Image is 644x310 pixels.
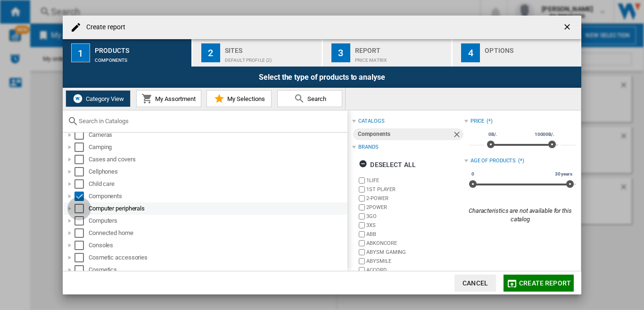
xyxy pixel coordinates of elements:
input: brand.name [359,177,365,184]
md-checkbox: Select [74,192,89,201]
md-checkbox: Select [74,241,89,250]
div: Products [95,43,188,53]
div: 1 [71,43,90,62]
h4: Create report [82,23,125,32]
button: Category View [66,90,131,107]
div: Report [355,43,448,53]
div: Cases and covers [89,155,346,164]
span: Category View [83,95,124,102]
div: Connected home [89,228,346,238]
span: 30 years [553,170,574,178]
button: 2 Sites Default profile (2) [193,39,322,67]
label: ABYSMILE [366,258,464,265]
button: Create report [504,275,574,292]
ng-md-icon: Remove [452,130,463,141]
input: brand.name [359,240,365,246]
button: My Selections [206,90,272,107]
input: Search in Catalogs [79,117,343,125]
md-checkbox: Select [74,155,89,164]
div: Characteristics are not available for this catalog [464,207,576,224]
span: My Selections [225,95,265,102]
div: Sites [225,43,318,53]
div: Consoles [89,241,346,250]
div: Price [471,117,485,125]
div: Select the type of products to analyse [63,67,581,88]
input: brand.name [359,258,365,264]
div: 2 [201,43,220,62]
ng-md-icon: getI18NText('BUTTONS.CLOSE_DIALOG') [562,22,574,34]
label: ABKONCORE [366,240,464,247]
input: brand.name [359,222,365,228]
label: 3GO [366,213,464,220]
div: 4 [461,43,480,62]
div: Options [485,43,578,53]
div: Components [95,53,188,63]
md-checkbox: Select [74,253,89,262]
img: wiser-icon-white.png [72,93,83,104]
label: 1LIFE [366,177,464,184]
input: brand.name [359,204,365,210]
label: ABB [366,231,464,238]
md-checkbox: Select [74,228,89,238]
md-checkbox: Select [74,179,89,189]
md-checkbox: Select [74,142,89,152]
button: 3 Report Price Matrix [323,39,453,67]
button: Search [277,90,342,107]
div: Price Matrix [355,53,448,63]
div: Computer peripherals [89,204,346,213]
span: 0B/. [487,131,499,138]
label: 3XS [366,222,464,229]
input: brand.name [359,195,365,201]
button: My Assortment [136,90,201,107]
div: 3 [331,43,350,62]
div: Cosmetic accessories [89,253,346,262]
div: Components [358,128,452,140]
label: ABYSM GAMING [366,249,464,256]
div: Deselect all [359,156,416,173]
span: Search [305,95,326,102]
button: 4 Options [453,39,581,67]
md-checkbox: Select [74,265,89,275]
button: getI18NText('BUTTONS.CLOSE_DIALOG') [559,18,578,37]
span: 0 [470,170,476,178]
label: 2POWER [366,204,464,211]
input: brand.name [359,267,365,273]
div: Cellphones [89,167,346,176]
button: 1 Products Components [63,39,192,67]
input: brand.name [359,231,365,237]
div: Cosmetics [89,265,346,275]
span: Create report [519,279,571,287]
div: catalogs [358,117,384,125]
div: Camping [89,142,346,152]
input: brand.name [359,213,365,219]
input: brand.name [359,249,365,255]
input: brand.name [359,186,365,193]
div: Components [89,192,346,201]
span: 10000B/. [533,131,556,138]
div: Brands [358,143,378,151]
div: Cameras [89,130,346,140]
div: Child care [89,179,346,189]
div: Age of products [471,157,516,165]
label: 2-POWER [366,195,464,202]
button: Deselect all [356,156,419,173]
label: 1ST PLAYER [366,186,464,193]
md-checkbox: Select [74,216,89,226]
md-checkbox: Select [74,167,89,176]
md-checkbox: Select [74,130,89,140]
label: ACCORD [366,267,464,274]
div: Default profile (2) [225,53,318,63]
span: My Assortment [153,95,196,102]
div: Computers [89,216,346,226]
md-checkbox: Select [74,204,89,213]
button: Cancel [454,275,496,292]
